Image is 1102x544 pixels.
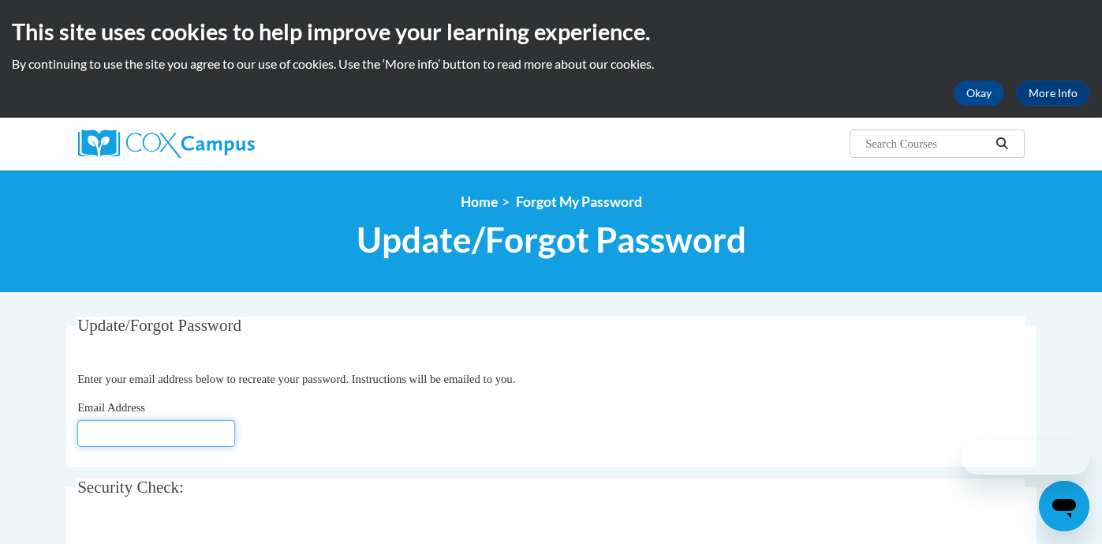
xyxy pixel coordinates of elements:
input: Email [77,420,235,447]
a: More Info [1016,81,1090,106]
input: Search Courses [864,134,990,153]
p: By continuing to use the site you agree to our use of cookies. Use the ‘More info’ button to read... [12,55,1090,73]
img: Cox Campus [78,129,255,158]
iframe: Button to launch messaging window [1039,481,1089,531]
iframe: Message from company [962,440,1089,475]
button: Okay [954,81,1004,106]
h2: This site uses cookies to help improve your learning experience. [12,16,1090,47]
a: Home [461,193,498,210]
a: Cox Campus [78,129,378,158]
span: Email Address [77,401,145,414]
span: Forgot My Password [516,193,642,210]
span: Update/Forgot Password [77,316,241,335]
span: Update/Forgot Password [357,219,746,261]
button: Search [990,134,1014,153]
span: Security Check: [77,478,184,497]
span: Enter your email address below to recreate your password. Instructions will be emailed to you. [77,373,515,385]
